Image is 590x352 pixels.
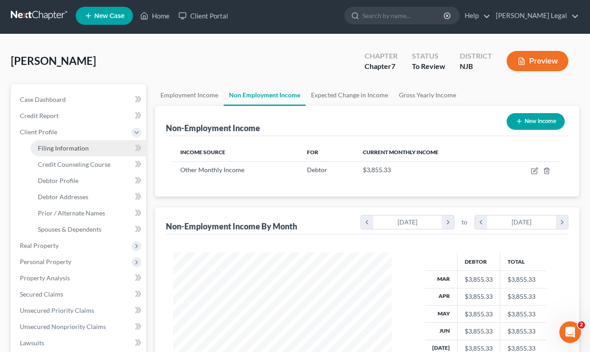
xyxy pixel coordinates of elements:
[38,209,105,217] span: Prior / Alternate Names
[425,323,457,340] th: Jun
[462,218,467,227] span: to
[457,252,500,270] th: Debtor
[20,112,59,119] span: Credit Report
[362,7,445,24] input: Search by name...
[460,51,492,61] div: District
[307,149,318,155] span: For
[425,288,457,305] th: Apr
[559,321,581,343] iframe: Intercom live chat
[442,215,454,229] i: chevron_right
[20,96,66,103] span: Case Dashboard
[31,173,146,189] a: Debtor Profile
[425,305,457,322] th: May
[460,8,490,24] a: Help
[31,189,146,205] a: Debtor Addresses
[500,323,546,340] td: $3,855.33
[307,166,327,174] span: Debtor
[487,215,556,229] div: [DATE]
[38,177,78,184] span: Debtor Profile
[13,108,146,124] a: Credit Report
[11,54,96,67] span: [PERSON_NAME]
[20,258,71,265] span: Personal Property
[507,51,568,71] button: Preview
[373,215,442,229] div: [DATE]
[391,62,395,70] span: 7
[20,290,63,298] span: Secured Claims
[465,327,493,336] div: $3,855.33
[38,144,89,152] span: Filing Information
[155,84,224,106] a: Employment Income
[180,149,225,155] span: Income Source
[20,274,70,282] span: Property Analysis
[38,160,110,168] span: Credit Counseling Course
[500,305,546,322] td: $3,855.33
[491,8,579,24] a: [PERSON_NAME] Legal
[500,288,546,305] td: $3,855.33
[556,215,568,229] i: chevron_right
[465,310,493,319] div: $3,855.33
[412,51,445,61] div: Status
[465,275,493,284] div: $3,855.33
[31,205,146,221] a: Prior / Alternate Names
[578,321,585,329] span: 2
[136,8,174,24] a: Home
[13,270,146,286] a: Property Analysis
[224,84,306,106] a: Non Employment Income
[306,84,393,106] a: Expected Change in Income
[500,271,546,288] td: $3,855.33
[365,61,398,72] div: Chapter
[13,302,146,319] a: Unsecured Priority Claims
[425,271,457,288] th: Mar
[31,140,146,156] a: Filing Information
[166,221,297,232] div: Non-Employment Income By Month
[361,215,373,229] i: chevron_left
[13,286,146,302] a: Secured Claims
[475,215,487,229] i: chevron_left
[174,8,233,24] a: Client Portal
[507,113,565,130] button: New Income
[393,84,462,106] a: Gross Yearly Income
[166,123,260,133] div: Non-Employment Income
[180,166,244,174] span: Other Monthly Income
[460,61,492,72] div: NJB
[13,335,146,351] a: Lawsuits
[500,252,546,270] th: Total
[31,156,146,173] a: Credit Counseling Course
[31,221,146,238] a: Spouses & Dependents
[20,242,59,249] span: Real Property
[20,323,106,330] span: Unsecured Nonpriority Claims
[94,13,124,19] span: New Case
[465,292,493,301] div: $3,855.33
[38,225,101,233] span: Spouses & Dependents
[20,339,44,347] span: Lawsuits
[363,149,439,155] span: Current Monthly Income
[365,51,398,61] div: Chapter
[13,319,146,335] a: Unsecured Nonpriority Claims
[20,306,94,314] span: Unsecured Priority Claims
[20,128,57,136] span: Client Profile
[13,91,146,108] a: Case Dashboard
[363,166,391,174] span: $3,855.33
[38,193,88,201] span: Debtor Addresses
[412,61,445,72] div: To Review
